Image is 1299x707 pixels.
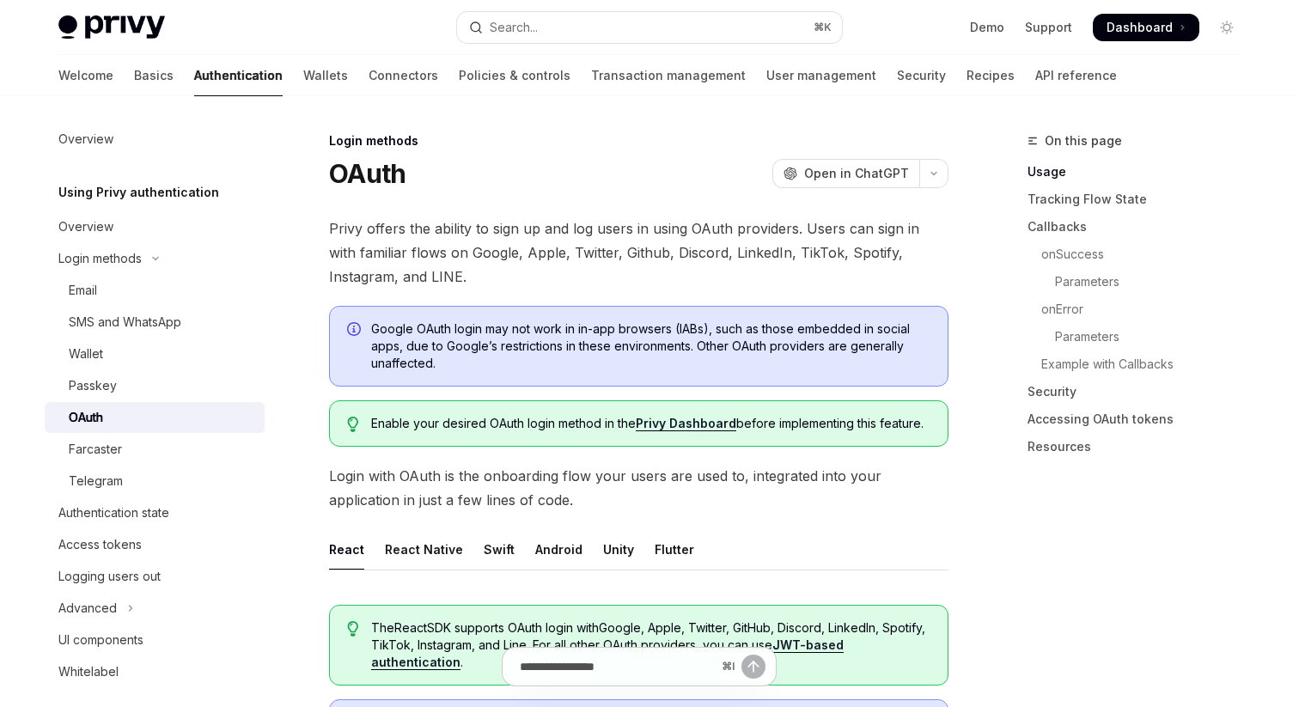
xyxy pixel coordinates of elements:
a: Access tokens [45,529,265,560]
button: Send message [741,655,765,679]
button: Open search [457,12,842,43]
a: Telegram [45,466,265,497]
a: Accessing OAuth tokens [1028,405,1254,433]
a: Overview [45,124,265,155]
div: Unity [603,529,634,570]
a: onSuccess [1028,241,1254,268]
button: Toggle Advanced section [45,593,265,624]
div: React Native [385,529,463,570]
span: Open in ChatGPT [804,165,909,182]
a: Callbacks [1028,213,1254,241]
div: Authentication state [58,503,169,523]
div: Access tokens [58,534,142,555]
span: Privy offers the ability to sign up and log users in using OAuth providers. Users can sign in wit... [329,216,948,289]
a: Welcome [58,55,113,96]
button: Toggle dark mode [1213,14,1241,41]
a: Privy Dashboard [636,416,736,431]
div: OAuth [69,407,103,428]
img: light logo [58,15,165,40]
a: Passkey [45,370,265,401]
a: API reference [1035,55,1117,96]
svg: Info [347,322,364,339]
h5: Using Privy authentication [58,182,219,203]
a: Tracking Flow State [1028,186,1254,213]
button: Open in ChatGPT [772,159,919,188]
span: Enable your desired OAuth login method in the before implementing this feature. [371,415,930,432]
a: Resources [1028,433,1254,460]
div: Logging users out [58,566,161,587]
a: Usage [1028,158,1254,186]
svg: Tip [347,621,359,637]
a: SMS and WhatsApp [45,307,265,338]
a: Example with Callbacks [1028,350,1254,378]
div: SMS and WhatsApp [69,312,181,332]
a: Authentication [194,55,283,96]
a: Demo [970,19,1004,36]
a: onError [1028,296,1254,323]
div: Whitelabel [58,661,119,682]
a: Whitelabel [45,656,265,687]
a: Connectors [369,55,438,96]
a: Parameters [1028,268,1254,296]
div: Login methods [329,132,948,149]
a: Wallets [303,55,348,96]
div: Flutter [655,529,694,570]
a: Wallet [45,338,265,369]
span: The React SDK supports OAuth login with Google, Apple, Twitter, GitHub, Discord, LinkedIn, Spotif... [371,619,930,671]
a: Support [1025,19,1072,36]
a: Farcaster [45,434,265,465]
a: Overview [45,211,265,242]
div: Swift [484,529,515,570]
span: Google OAuth login may not work in in-app browsers (IABs), such as those embedded in social apps,... [371,320,930,372]
a: Policies & controls [459,55,570,96]
div: Android [535,529,582,570]
a: Parameters [1028,323,1254,350]
a: Security [1028,378,1254,405]
span: Dashboard [1107,19,1173,36]
a: Basics [134,55,174,96]
h1: OAuth [329,158,406,189]
div: UI components [58,630,143,650]
a: Transaction management [591,55,746,96]
a: OAuth [45,402,265,433]
div: Advanced [58,598,117,619]
div: Overview [58,216,113,237]
span: On this page [1045,131,1122,151]
a: Security [897,55,946,96]
span: Login with OAuth is the onboarding flow your users are used to, integrated into your application ... [329,464,948,512]
div: React [329,529,364,570]
div: Login methods [58,248,142,269]
div: Email [69,280,97,301]
div: Search... [490,17,538,38]
a: Recipes [967,55,1015,96]
a: Authentication state [45,497,265,528]
div: Wallet [69,344,103,364]
a: User management [766,55,876,96]
span: ⌘ K [814,21,832,34]
div: Passkey [69,375,117,396]
svg: Tip [347,417,359,432]
button: Toggle Login methods section [45,243,265,274]
a: Logging users out [45,561,265,592]
a: Dashboard [1093,14,1199,41]
div: Farcaster [69,439,122,460]
a: UI components [45,625,265,655]
a: Email [45,275,265,306]
input: Ask a question... [520,648,715,686]
div: Telegram [69,471,123,491]
div: Overview [58,129,113,149]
